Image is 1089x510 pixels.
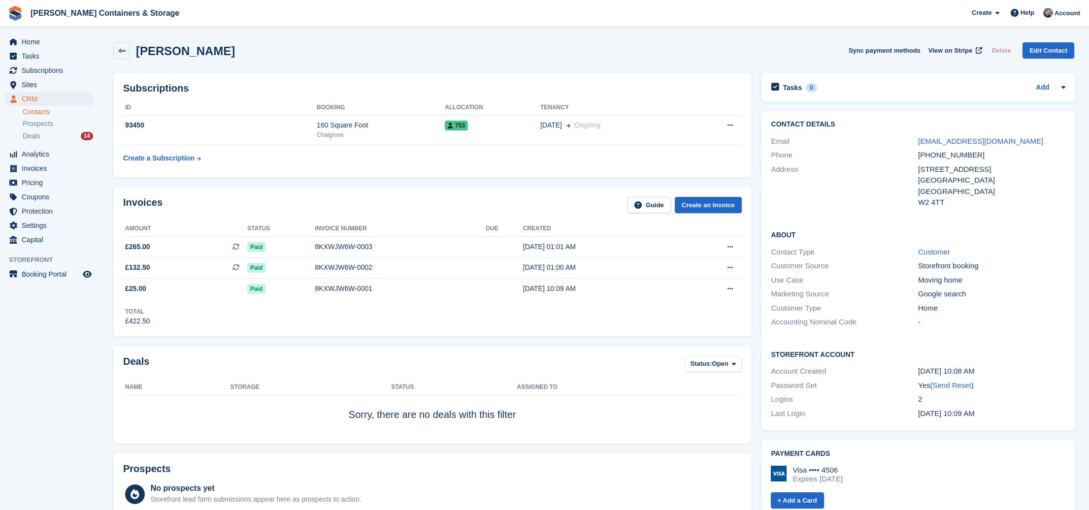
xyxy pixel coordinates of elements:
[930,381,974,389] span: ( )
[918,288,1065,300] div: Google search
[23,119,93,129] a: Prospects
[22,219,81,232] span: Settings
[22,49,81,63] span: Tasks
[675,197,742,213] a: Create an Invoice
[1055,8,1080,18] span: Account
[918,317,1065,328] div: -
[317,100,445,116] th: Booking
[793,466,843,475] div: Visa •••• 4506
[23,131,93,141] a: Deals 14
[125,262,150,273] span: £132.50
[918,248,950,256] a: Customer
[771,275,919,286] div: Use Case
[918,186,1065,197] div: [GEOGRAPHIC_DATA]
[771,317,919,328] div: Accounting Nominal Code
[771,492,824,509] a: + Add a Card
[125,307,150,316] div: Total
[22,233,81,247] span: Capital
[771,288,919,300] div: Marketing Source
[918,380,1065,391] div: Yes
[247,242,265,252] span: Paid
[315,221,486,237] th: Invoice number
[918,137,1043,145] a: [EMAIL_ADDRESS][DOMAIN_NAME]
[771,408,919,419] div: Last Login
[22,35,81,49] span: Home
[771,303,919,314] div: Customer Type
[918,175,1065,186] div: [GEOGRAPHIC_DATA]
[22,190,81,204] span: Coupons
[22,92,81,106] span: CRM
[123,120,317,130] div: 93450
[627,197,671,213] a: Guide
[771,260,919,272] div: Customer Source
[22,147,81,161] span: Analytics
[1036,82,1049,94] a: Add
[247,263,265,273] span: Paid
[783,83,802,92] h2: Tasks
[123,221,247,237] th: Amount
[918,164,1065,175] div: [STREET_ADDRESS]
[123,149,201,167] a: Create a Subscription
[523,284,680,294] div: [DATE] 10:09 AM
[771,366,919,377] div: Account Created
[247,221,315,237] th: Status
[771,150,919,161] div: Phone
[317,120,445,130] div: 160 Square Foot
[136,44,235,58] h2: [PERSON_NAME]
[771,136,919,147] div: Email
[771,394,919,405] div: Logins
[486,221,523,237] th: Due
[22,64,81,77] span: Subscriptions
[125,242,150,252] span: £265.00
[123,83,742,94] h2: Subscriptions
[540,120,562,130] span: [DATE]
[445,100,540,116] th: Allocation
[5,78,93,92] a: menu
[123,380,230,395] th: Name
[230,380,391,395] th: Storage
[5,219,93,232] a: menu
[5,176,93,190] a: menu
[771,380,919,391] div: Password Set
[517,380,742,395] th: Assigned to
[771,121,1065,128] h2: Contact Details
[1043,8,1053,18] img: Adam Greenhalgh
[123,356,149,374] h2: Deals
[315,284,486,294] div: 8KXWJW6W-0001
[5,190,93,204] a: menu
[27,5,183,21] a: [PERSON_NAME] Containers & Storage
[5,233,93,247] a: menu
[123,463,171,475] h2: Prospects
[540,100,690,116] th: Tenancy
[523,242,680,252] div: [DATE] 01:01 AM
[806,83,817,92] div: 0
[690,359,712,369] span: Status:
[5,49,93,63] a: menu
[523,221,680,237] th: Created
[771,229,1065,239] h2: About
[23,131,40,141] span: Deals
[771,450,1065,458] h2: Payment cards
[123,100,317,116] th: ID
[22,176,81,190] span: Pricing
[849,42,921,59] button: Sync payment methods
[125,316,150,326] div: £422.50
[933,381,971,389] a: Send Reset
[1021,8,1034,18] span: Help
[81,268,93,280] a: Preview store
[5,35,93,49] a: menu
[5,161,93,175] a: menu
[771,349,1065,359] h2: Storefront Account
[712,359,728,369] span: Open
[125,284,146,294] span: £25.00
[22,161,81,175] span: Invoices
[918,303,1065,314] div: Home
[523,262,680,273] div: [DATE] 01:00 AM
[349,409,516,420] span: Sorry, there are no deals with this filter
[918,366,1065,377] div: [DATE] 10:08 AM
[445,121,468,130] span: 753
[918,394,1065,405] div: 2
[391,380,517,395] th: Status
[317,130,445,139] div: Chalgrove
[924,42,984,59] a: View on Stripe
